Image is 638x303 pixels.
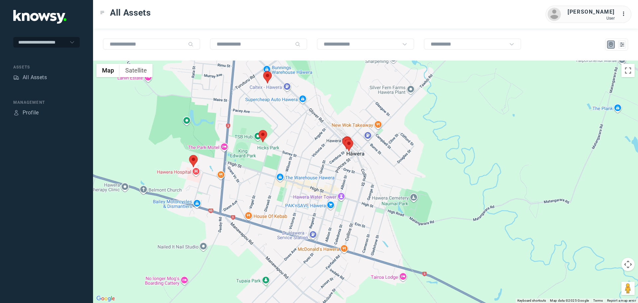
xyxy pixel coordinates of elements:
a: Open this area in Google Maps (opens a new window) [95,294,117,303]
a: Terms (opens in new tab) [593,299,603,302]
span: Map data ©2025 Google [550,299,589,302]
span: All Assets [110,7,151,19]
a: AssetsAll Assets [13,74,47,81]
div: Map [608,42,614,48]
div: : [621,10,629,19]
a: ProfileProfile [13,109,39,117]
button: Keyboard shortcuts [517,298,546,303]
img: avatar.png [548,8,561,21]
div: Toggle Menu [100,10,105,15]
div: : [621,10,629,18]
div: Profile [23,109,39,117]
button: Show street map [96,64,120,77]
div: Search [188,42,193,47]
tspan: ... [622,11,628,16]
div: All Assets [23,74,47,81]
div: Search [295,42,300,47]
div: Management [13,99,80,105]
button: Show satellite imagery [120,64,153,77]
div: Profile [13,110,19,116]
div: Assets [13,75,19,80]
div: User [568,16,615,21]
div: List [619,42,625,48]
img: Google [95,294,117,303]
div: [PERSON_NAME] [568,8,615,16]
img: Application Logo [13,10,66,24]
button: Toggle fullscreen view [621,64,635,77]
div: Assets [13,64,80,70]
button: Map camera controls [621,258,635,271]
a: Report a map error [607,299,636,302]
button: Drag Pegman onto the map to open Street View [621,282,635,295]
